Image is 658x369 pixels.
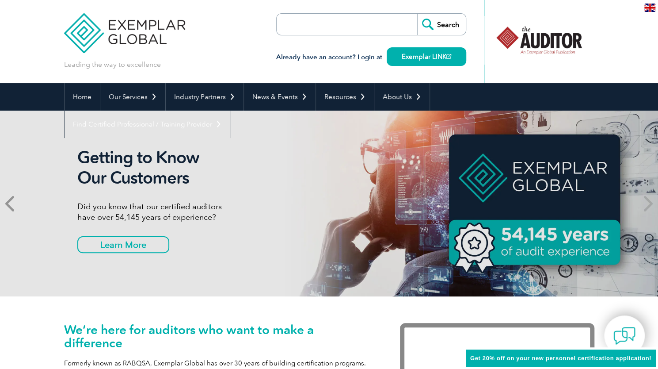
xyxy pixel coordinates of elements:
[77,201,409,223] p: Did you know that our certified auditors have over 54,145 years of experience?
[316,83,374,111] a: Resources
[100,83,165,111] a: Our Services
[446,54,451,59] img: open_square.png
[64,323,373,350] h1: We’re here for auditors who want to make a difference
[387,47,466,66] a: Exemplar LINK
[644,4,655,12] img: en
[65,83,100,111] a: Home
[613,325,635,347] img: contact-chat.png
[77,236,169,253] a: Learn More
[65,111,230,138] a: Find Certified Professional / Training Provider
[166,83,243,111] a: Industry Partners
[244,83,316,111] a: News & Events
[470,355,651,361] span: Get 20% off on your new personnel certification application!
[374,83,430,111] a: About Us
[417,14,466,35] input: Search
[64,60,161,69] p: Leading the way to excellence
[276,52,466,63] h3: Already have an account? Login at
[77,147,409,188] h2: Getting to Know Our Customers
